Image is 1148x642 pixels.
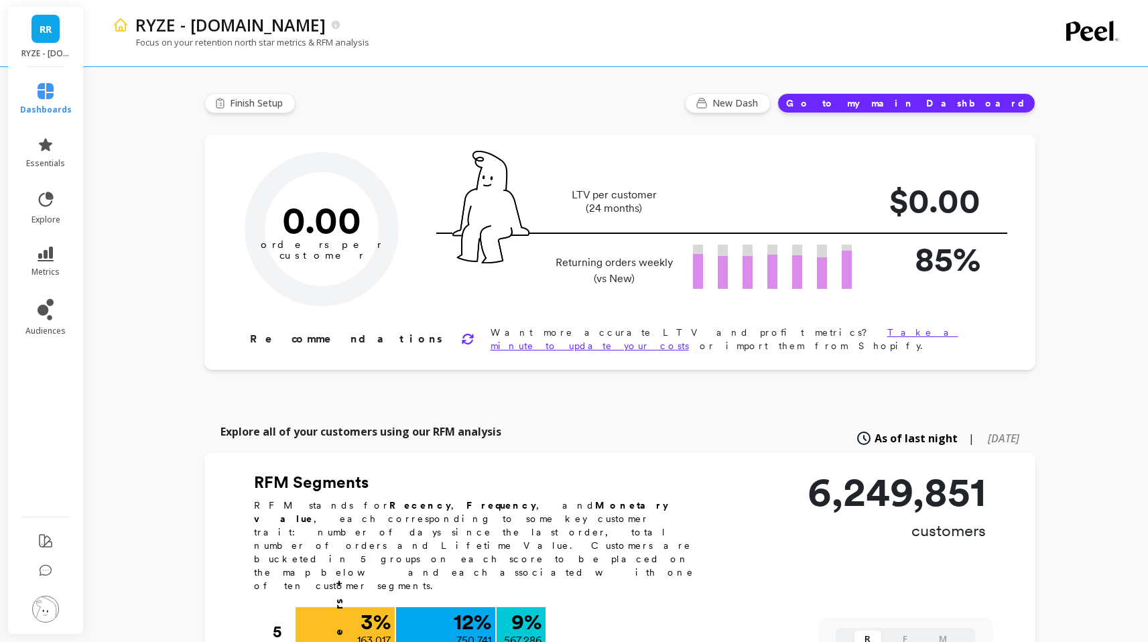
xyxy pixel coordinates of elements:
button: Finish Setup [204,93,296,113]
p: RYZE - ryzeup.myshopify.com [135,13,326,36]
p: Explore all of your customers using our RFM analysis [220,424,501,440]
span: Finish Setup [230,97,287,110]
p: 6,249,851 [808,472,986,512]
p: Returning orders weekly (vs New) [552,255,677,287]
p: Recommendations [250,331,445,347]
span: [DATE] [988,431,1019,446]
span: RR [40,21,52,37]
p: 85% [873,234,980,284]
p: 12 % [454,611,491,633]
p: Want more accurate LTV and profit metrics? or import them from Shopify. [491,326,993,352]
img: pal seatted on line [452,151,529,263]
button: Go to my main Dashboard [777,93,1035,113]
tspan: customer [279,249,364,261]
span: dashboards [20,105,72,115]
p: 9 % [511,611,541,633]
p: customers [808,520,986,541]
span: New Dash [712,97,762,110]
p: LTV per customer (24 months) [552,188,677,215]
tspan: orders per [261,239,383,251]
span: | [968,430,974,446]
span: explore [31,214,60,225]
p: RFM stands for , , and , each corresponding to some key customer trait: number of days since the ... [254,499,710,592]
button: New Dash [685,93,771,113]
p: $0.00 [873,176,980,226]
p: 3 % [361,611,391,633]
h2: RFM Segments [254,472,710,493]
b: Recency [389,500,451,511]
span: audiences [25,326,66,336]
text: 0.00 [282,198,361,242]
b: Frequency [466,500,536,511]
img: profile picture [32,596,59,623]
span: essentials [26,158,65,169]
span: metrics [31,267,60,277]
img: header icon [113,17,129,33]
p: Focus on your retention north star metrics & RFM analysis [113,36,369,48]
p: RYZE - ryzeup.myshopify.com [21,48,70,59]
span: As of last night [875,430,958,446]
